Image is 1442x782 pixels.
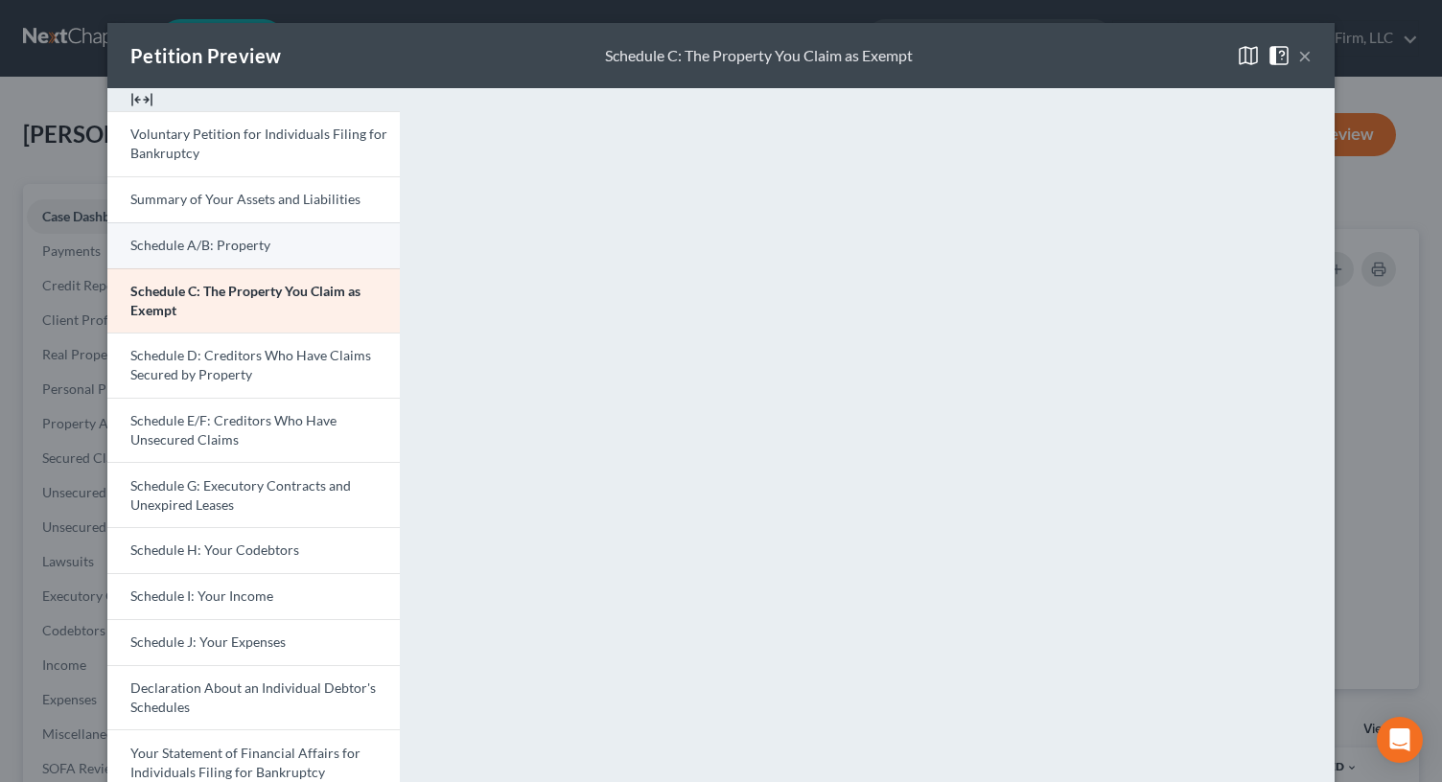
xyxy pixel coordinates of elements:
span: Summary of Your Assets and Liabilities [130,191,360,207]
span: Schedule A/B: Property [130,237,270,253]
div: Open Intercom Messenger [1377,717,1423,763]
span: Schedule I: Your Income [130,587,273,604]
span: Schedule G: Executory Contracts and Unexpired Leases [130,477,351,513]
span: Schedule H: Your Codebtors [130,541,299,558]
a: Schedule I: Your Income [107,573,400,619]
button: × [1298,44,1312,67]
a: Schedule D: Creditors Who Have Claims Secured by Property [107,333,400,398]
span: Declaration About an Individual Debtor's Schedules [130,679,376,715]
a: Voluntary Petition for Individuals Filing for Bankruptcy [107,111,400,176]
div: Petition Preview [130,42,281,69]
span: Voluntary Petition for Individuals Filing for Bankruptcy [130,126,387,161]
div: Schedule C: The Property You Claim as Exempt [605,45,913,67]
span: Your Statement of Financial Affairs for Individuals Filing for Bankruptcy [130,745,360,780]
a: Schedule A/B: Property [107,222,400,268]
span: Schedule J: Your Expenses [130,633,286,650]
a: Schedule J: Your Expenses [107,619,400,665]
span: Schedule E/F: Creditors Who Have Unsecured Claims [130,412,337,448]
img: help-close-5ba153eb36485ed6c1ea00a893f15db1cb9b99d6cae46e1a8edb6c62d00a1a76.svg [1268,44,1291,67]
img: expand-e0f6d898513216a626fdd78e52531dac95497ffd26381d4c15ee2fc46db09dca.svg [130,88,153,111]
span: Schedule C: The Property You Claim as Exempt [130,283,360,318]
a: Schedule E/F: Creditors Who Have Unsecured Claims [107,398,400,463]
a: Schedule C: The Property You Claim as Exempt [107,268,400,333]
span: Schedule D: Creditors Who Have Claims Secured by Property [130,347,371,382]
img: map-close-ec6dd18eec5d97a3e4237cf27bb9247ecfb19e6a7ca4853eab1adfd70aa1fa45.svg [1237,44,1260,67]
a: Schedule G: Executory Contracts and Unexpired Leases [107,462,400,527]
a: Summary of Your Assets and Liabilities [107,176,400,222]
a: Declaration About an Individual Debtor's Schedules [107,665,400,730]
a: Schedule H: Your Codebtors [107,527,400,573]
